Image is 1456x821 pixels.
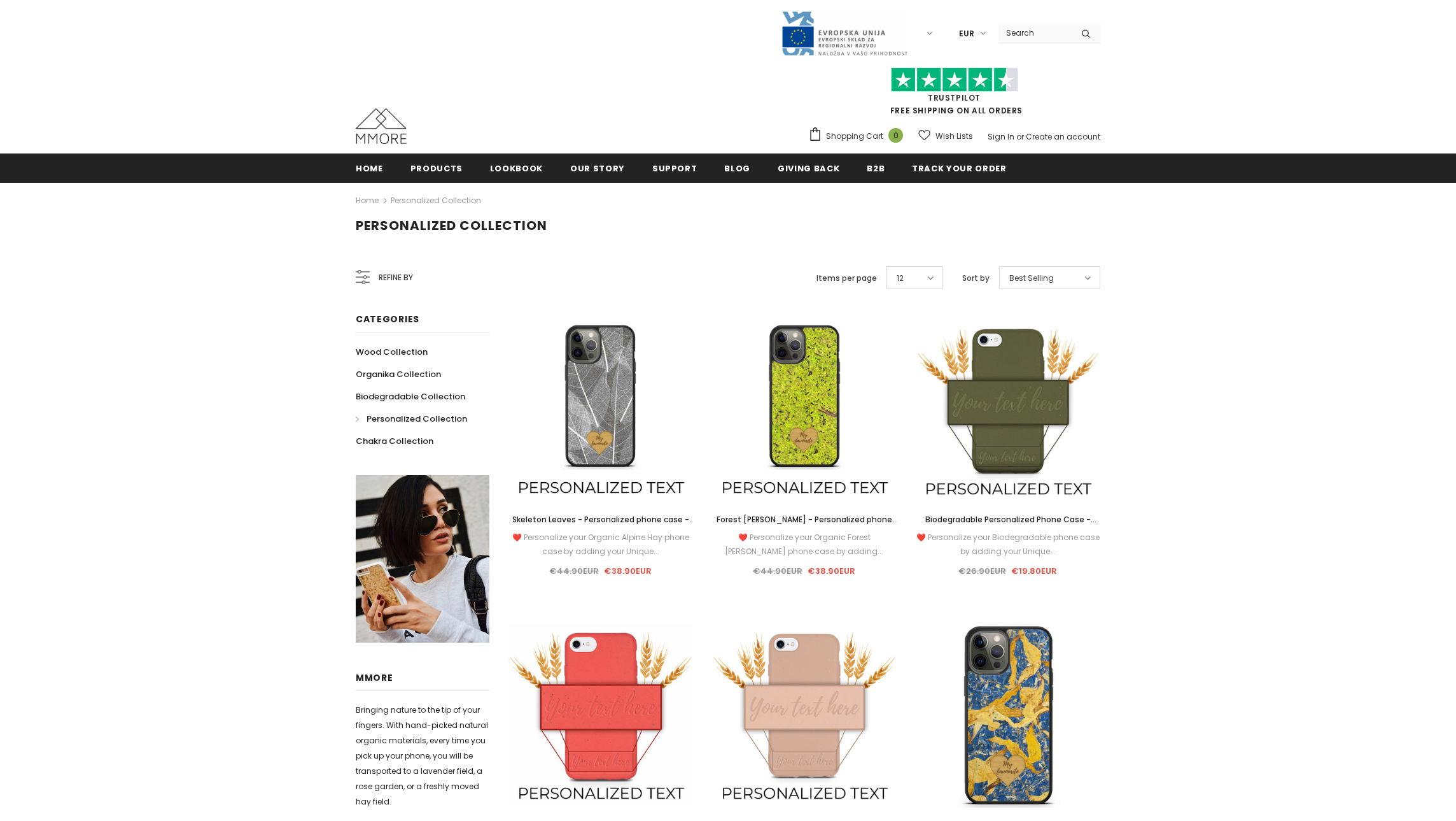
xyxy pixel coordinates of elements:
span: €44.90EUR [549,565,599,577]
a: Home [356,193,379,208]
a: Wood Collection [356,341,428,363]
img: Javni Razpis [781,10,908,57]
span: Best Selling [1009,272,1054,285]
a: Organika Collection [356,363,441,385]
a: Forest [PERSON_NAME] - Personalized phone case - Personalized gift [712,513,897,527]
a: Javni Razpis [781,27,908,38]
span: Chakra Collection [356,435,433,447]
a: support [652,153,697,182]
span: Our Story [570,162,625,175]
span: €38.90EUR [808,565,855,577]
span: Blog [724,162,750,175]
span: Products [410,162,463,175]
span: 12 [897,272,904,285]
label: Sort by [962,272,990,285]
a: Wish Lists [918,125,973,147]
a: Personalized Collection [356,408,467,430]
span: Giving back [778,162,839,175]
span: €44.90EUR [753,565,802,577]
a: Create an account [1026,131,1100,142]
div: ❤️ Personalize your Organic Alpine Hay phone case by adding your Unique... [508,531,693,559]
span: 0 [888,128,903,143]
span: Wish Lists [935,130,973,143]
span: MMORE [356,671,393,684]
span: Personalized Collection [367,413,467,425]
span: Forest [PERSON_NAME] - Personalized phone case - Personalized gift [717,514,898,539]
span: Shopping Cart [826,130,883,143]
span: B2B [867,162,885,175]
span: EUR [959,27,974,40]
span: Refine by [379,271,413,285]
span: €38.90EUR [604,565,652,577]
span: FREE SHIPPING ON ALL ORDERS [808,73,1100,116]
a: Lookbook [490,153,543,182]
img: Trust Pilot Stars [891,68,1018,92]
a: B2B [867,153,885,182]
a: Our Story [570,153,625,182]
a: Personalized Collection [391,195,481,206]
a: Home [356,153,383,182]
a: Trustpilot [928,92,981,103]
p: Bringing nature to the tip of your fingers. With hand-picked natural organic materials, every tim... [356,703,489,810]
a: Biodegradable Personalized Phone Case - [PERSON_NAME] [916,513,1100,527]
a: Blog [724,153,750,182]
span: Lookbook [490,162,543,175]
span: Biodegradable Personalized Phone Case - [PERSON_NAME] [925,514,1096,539]
a: Chakra Collection [356,430,433,452]
input: Search Site [998,24,1072,42]
div: ❤️ Personalize your Organic Forest [PERSON_NAME] phone case by adding... [712,531,897,559]
a: Sign In [988,131,1014,142]
span: Categories [356,313,419,325]
span: €19.80EUR [1011,565,1057,577]
span: or [1016,131,1024,142]
a: Biodegradable Collection [356,385,465,408]
a: Skeleton Leaves - Personalized phone case - Personalized gift [508,513,693,527]
span: Personalized Collection [356,217,547,234]
span: support [652,162,697,175]
span: Track your order [912,162,1006,175]
div: ❤️ Personalize your Biodegradable phone case by adding your Unique... [916,531,1100,559]
a: Shopping Cart 0 [808,127,909,146]
span: Home [356,162,383,175]
span: Organika Collection [356,368,441,380]
label: Items per page [816,272,877,285]
a: Track your order [912,153,1006,182]
span: €26.90EUR [958,565,1006,577]
a: Giving back [778,153,839,182]
img: MMORE Cases [356,108,407,144]
span: Wood Collection [356,346,428,358]
span: Skeleton Leaves - Personalized phone case - Personalized gift [512,514,695,539]
a: Products [410,153,463,182]
span: Biodegradable Collection [356,390,465,403]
